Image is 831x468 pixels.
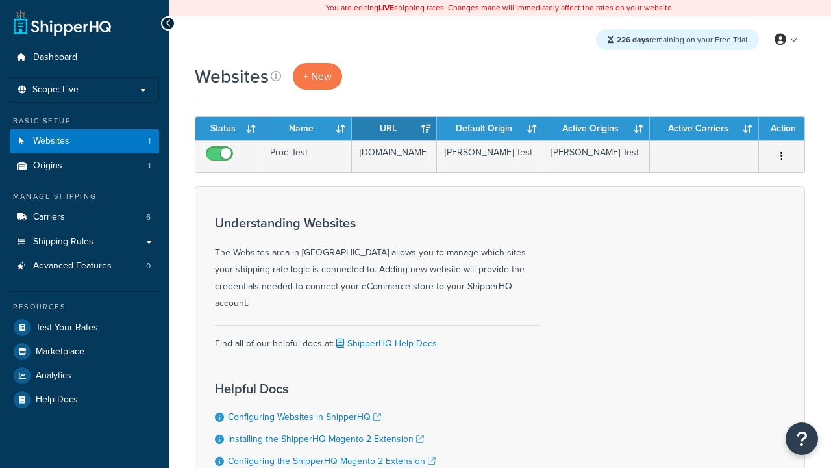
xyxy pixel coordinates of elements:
div: Resources [10,302,159,313]
span: Origins [33,161,62,172]
a: Advanced Features 0 [10,254,159,278]
div: Find all of our helpful docs at: [215,325,540,352]
a: Carriers 6 [10,205,159,229]
a: Marketplace [10,340,159,363]
li: Websites [10,129,159,153]
button: Open Resource Center [786,422,818,455]
th: Name: activate to sort column ascending [262,117,352,140]
span: Dashboard [33,52,77,63]
td: [PERSON_NAME] Test [543,140,650,172]
span: Advanced Features [33,261,112,272]
div: The Websites area in [GEOGRAPHIC_DATA] allows you to manage which sites your shipping rate logic ... [215,216,540,312]
div: remaining on your Free Trial [596,29,759,50]
span: Test Your Rates [36,322,98,333]
h3: Helpful Docs [215,382,449,396]
span: 6 [146,212,151,223]
a: ShipperHQ Home [14,10,111,36]
a: Configuring the ShipperHQ Magento 2 Extension [228,454,436,468]
a: Test Your Rates [10,316,159,339]
a: ShipperHQ Help Docs [334,337,437,350]
span: 1 [148,161,151,172]
th: Action [759,117,804,140]
div: Basic Setup [10,116,159,127]
a: Websites 1 [10,129,159,153]
th: Active Carriers: activate to sort column ascending [650,117,759,140]
span: Shipping Rules [33,237,93,248]
span: 0 [146,261,151,272]
span: Scope: Live [32,84,79,96]
span: Marketplace [36,346,84,357]
li: Advanced Features [10,254,159,278]
li: Origins [10,154,159,178]
td: [DOMAIN_NAME] [352,140,437,172]
a: Origins 1 [10,154,159,178]
a: Help Docs [10,388,159,411]
span: 1 [148,136,151,147]
th: URL: activate to sort column ascending [352,117,437,140]
span: Carriers [33,212,65,223]
a: Dashboard [10,45,159,70]
b: LIVE [378,2,394,14]
span: + New [303,69,332,84]
a: + New [293,63,342,90]
a: Configuring Websites in ShipperHQ [228,410,381,424]
li: Carriers [10,205,159,229]
a: Analytics [10,364,159,387]
div: Manage Shipping [10,191,159,202]
th: Active Origins: activate to sort column ascending [543,117,650,140]
td: [PERSON_NAME] Test [437,140,543,172]
th: Status: activate to sort column ascending [195,117,262,140]
a: Installing the ShipperHQ Magento 2 Extension [228,432,424,446]
strong: 226 days [617,34,649,45]
td: Prod Test [262,140,352,172]
span: Websites [33,136,69,147]
span: Analytics [36,370,71,382]
a: Shipping Rules [10,230,159,254]
th: Default Origin: activate to sort column ascending [437,117,543,140]
h1: Websites [195,64,269,89]
h3: Understanding Websites [215,216,540,230]
span: Help Docs [36,395,78,406]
